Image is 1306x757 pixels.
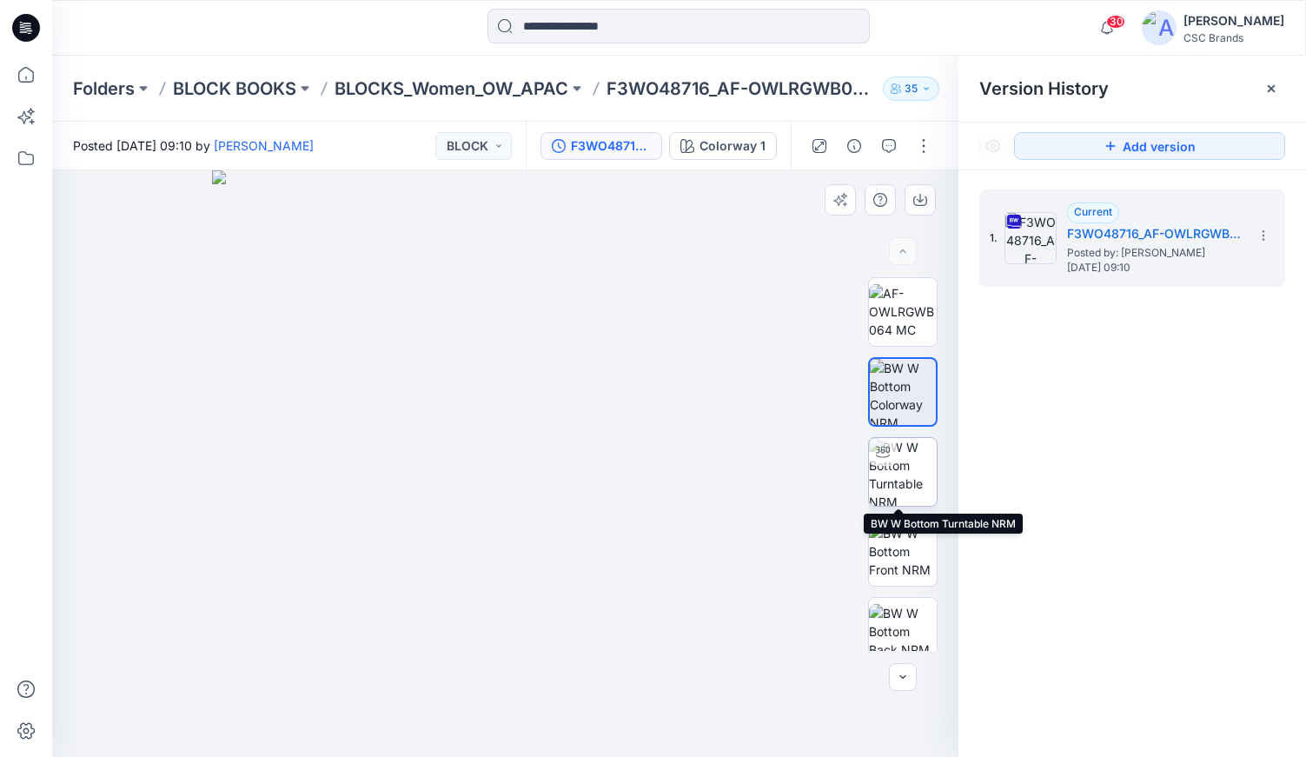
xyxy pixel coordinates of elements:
[979,132,1007,160] button: Show Hidden Versions
[571,136,651,156] div: F3WO48716_AF-OWLRGWB064_F13_PAREG_VFA
[905,79,918,98] p: 35
[1264,82,1278,96] button: Close
[869,284,937,339] img: AF-OWLRGWB064 MC
[1004,212,1057,264] img: F3WO48716_AF-OWLRGWB064_F13_PAREG_VFA
[840,132,868,160] button: Details
[540,132,662,160] button: F3WO48716_AF-OWLRGWB064_F13_PAREG_VFA
[870,359,936,425] img: BW W Bottom Colorway NRM
[173,76,296,101] a: BLOCK BOOKS
[1067,262,1241,274] span: [DATE] 09:10
[979,78,1109,99] span: Version History
[73,76,135,101] a: Folders
[607,76,876,101] p: F3WO48716_AF-OWLRGWB064_F13_PAREG_VFA
[1183,10,1284,31] div: [PERSON_NAME]
[1142,10,1177,45] img: avatar
[869,524,937,579] img: BW W Bottom Front NRM
[869,438,937,506] img: BW W Bottom Turntable NRM
[1067,223,1241,244] h5: F3WO48716_AF-OWLRGWB064_F13_PAREG_VFA
[990,230,998,246] span: 1.
[869,604,937,659] img: BW W Bottom Back NRM
[1014,132,1285,160] button: Add version
[883,76,939,101] button: 35
[335,76,568,101] a: BLOCKS_Women_OW_APAC
[1074,205,1112,218] span: Current
[1106,15,1125,29] span: 30
[73,136,314,155] span: Posted [DATE] 09:10 by
[212,170,799,757] img: eyJhbGciOiJIUzI1NiIsImtpZCI6IjAiLCJzbHQiOiJzZXMiLCJ0eXAiOiJKV1QifQ.eyJkYXRhIjp7InR5cGUiOiJzdG9yYW...
[214,138,314,153] a: [PERSON_NAME]
[699,136,766,156] div: Colorway 1
[1183,31,1284,44] div: CSC Brands
[1067,244,1241,262] span: Posted by: Cayla Zubarev
[669,132,777,160] button: Colorway 1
